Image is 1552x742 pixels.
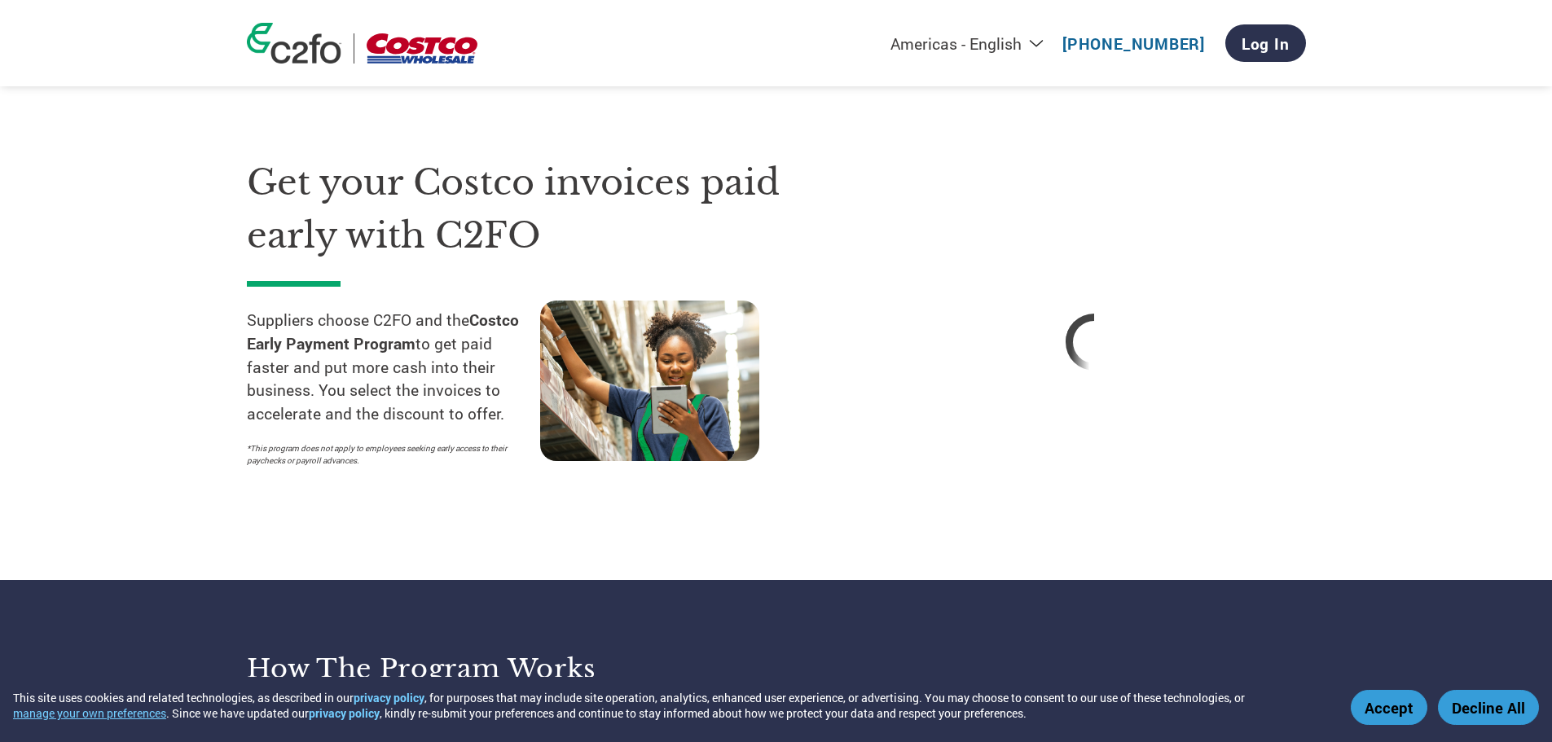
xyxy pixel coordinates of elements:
[247,310,519,353] strong: Costco Early Payment Program
[13,690,1327,721] div: This site uses cookies and related technologies, as described in our , for purposes that may incl...
[1351,690,1427,725] button: Accept
[247,442,524,467] p: *This program does not apply to employees seeking early access to their paychecks or payroll adva...
[1225,24,1306,62] a: Log In
[354,690,424,705] a: privacy policy
[1438,690,1539,725] button: Decline All
[247,23,341,64] img: c2fo logo
[309,705,380,721] a: privacy policy
[247,156,833,261] h1: Get your Costco invoices paid early with C2FO
[540,301,759,461] img: supply chain worker
[13,705,166,721] button: manage your own preferences
[247,652,756,685] h3: How the program works
[1062,33,1205,54] a: [PHONE_NUMBER]
[367,33,477,64] img: Costco
[247,309,540,426] p: Suppliers choose C2FO and the to get paid faster and put more cash into their business. You selec...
